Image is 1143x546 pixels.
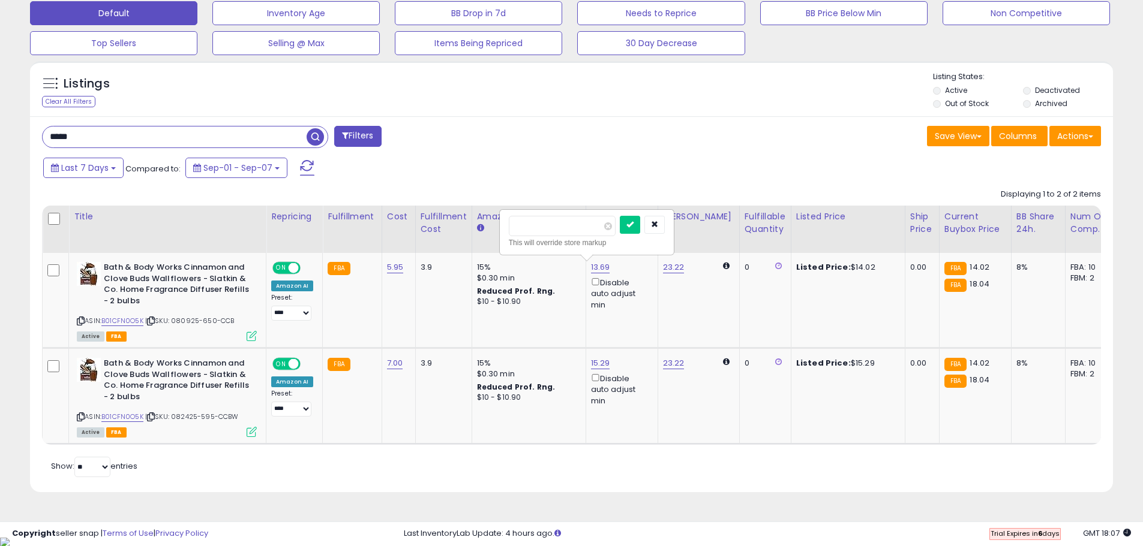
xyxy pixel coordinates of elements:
div: Num of Comp. [1070,210,1114,236]
span: 14.02 [970,357,989,369]
div: Disable auto adjust min [591,276,649,310]
b: Bath & Body Works Cinnamon and Clove Buds Wallflowers - Slatkin & Co. Home Fragrance Diffuser Ref... [104,358,250,405]
small: FBA [944,375,967,388]
button: Selling @ Max [212,31,380,55]
div: ASIN: [77,358,257,436]
label: Deactivated [1035,85,1080,95]
a: 7.00 [387,357,403,369]
small: FBA [944,262,967,275]
small: FBA [328,262,350,275]
small: FBA [944,358,967,371]
img: 51PoSpbKLyL._SL40_.jpg [77,358,101,382]
button: Inventory Age [212,1,380,25]
button: BB Drop in 7d [395,1,562,25]
button: Columns [991,126,1048,146]
b: Listed Price: [796,261,851,273]
div: Preset: [271,294,313,321]
div: Listed Price [796,210,900,223]
div: Cost [387,210,410,223]
div: Amazon AI [271,376,313,387]
span: OFF [299,263,318,273]
button: Sep-01 - Sep-07 [185,158,287,178]
span: 18.04 [970,278,989,289]
p: Listing States: [933,71,1113,83]
div: seller snap | | [12,528,208,539]
span: Columns [999,130,1037,142]
span: All listings currently available for purchase on Amazon [77,331,104,342]
small: FBA [944,279,967,292]
button: Actions [1049,126,1101,146]
div: FBA: 10 [1070,358,1110,369]
span: ON [274,263,289,273]
div: Amazon Fees [477,210,581,223]
label: Active [945,85,967,95]
div: 0.00 [910,262,930,273]
div: $10 - $10.90 [477,393,577,403]
div: $0.30 min [477,369,577,379]
div: FBM: 2 [1070,273,1110,283]
label: Out of Stock [945,98,989,108]
small: FBA [328,358,350,371]
b: Reduced Prof. Rng. [477,382,556,392]
div: 15% [477,358,577,369]
b: Reduced Prof. Rng. [477,286,556,296]
label: Archived [1035,98,1067,108]
a: 15.29 [591,357,610,369]
div: Title [74,210,261,223]
div: FBM: 2 [1070,369,1110,379]
div: Disable auto adjust min [591,372,649,406]
span: 14.02 [970,261,989,273]
div: Ship Price [910,210,934,236]
div: Current Buybox Price [944,210,1006,236]
div: [PERSON_NAME] [663,210,734,223]
b: Listed Price: [796,357,851,369]
span: FBA [106,331,127,342]
span: OFF [299,359,318,369]
button: BB Price Below Min [760,1,928,25]
div: Fulfillment [328,210,376,223]
b: 6 [1038,529,1042,538]
a: 23.22 [663,261,685,273]
div: Fulfillable Quantity [745,210,786,236]
button: Save View [927,126,989,146]
span: 18.04 [970,374,989,385]
div: 0 [745,262,782,273]
div: $10 - $10.90 [477,297,577,307]
a: 13.69 [591,261,610,273]
div: Last InventoryLab Update: 4 hours ago. [404,528,1131,539]
span: 2025-09-15 18:07 GMT [1083,527,1131,539]
a: B01CFN0O5K [101,316,143,326]
span: Sep-01 - Sep-07 [203,162,272,174]
div: 8% [1016,358,1056,369]
div: This will override store markup [509,237,665,249]
div: BB Share 24h. [1016,210,1060,236]
span: Compared to: [125,163,181,174]
div: Repricing [271,210,317,223]
div: ASIN: [77,262,257,340]
div: 3.9 [421,262,463,273]
small: Amazon Fees. [477,223,484,234]
button: Last 7 Days [43,158,124,178]
div: Fulfillment Cost [421,210,467,236]
img: 51PoSpbKLyL._SL40_.jpg [77,262,101,286]
div: 15% [477,262,577,273]
a: Privacy Policy [155,527,208,539]
button: Items Being Repriced [395,31,562,55]
div: Displaying 1 to 2 of 2 items [1001,189,1101,200]
span: | SKU: 082425-595-CCBW [145,412,239,421]
span: Show: entries [51,460,137,472]
button: Needs to Reprice [577,1,745,25]
span: Trial Expires in days [991,529,1060,538]
div: 0 [745,358,782,369]
div: 0.00 [910,358,930,369]
div: 3.9 [421,358,463,369]
div: 8% [1016,262,1056,273]
div: Preset: [271,390,313,417]
div: $14.02 [796,262,896,273]
span: | SKU: 080925-650-CCB [145,316,235,325]
button: Top Sellers [30,31,197,55]
div: Amazon AI [271,280,313,291]
button: 30 Day Decrease [577,31,745,55]
b: Bath & Body Works Cinnamon and Clove Buds Wallflowers - Slatkin & Co. Home Fragrance Diffuser Ref... [104,262,250,309]
h5: Listings [64,76,110,92]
